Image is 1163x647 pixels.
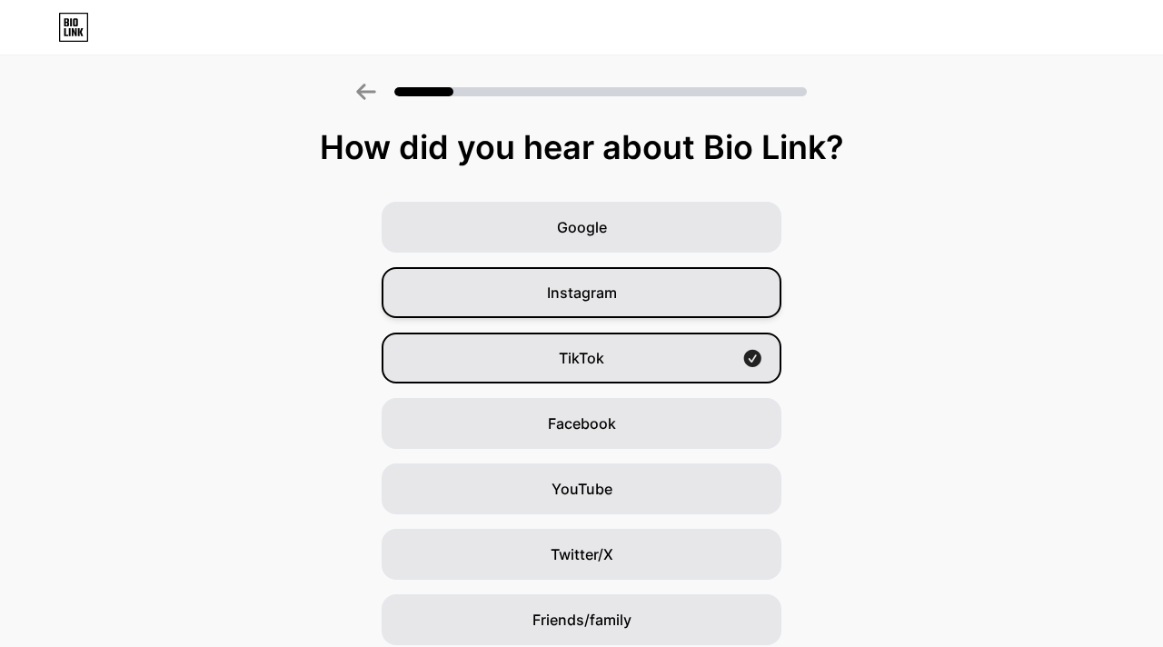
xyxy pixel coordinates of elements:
span: Facebook [548,413,616,434]
span: Instagram [547,282,617,304]
div: How did you hear about Bio Link? [9,129,1154,165]
span: Twitter/X [551,543,613,565]
span: Google [557,216,607,238]
span: YouTube [552,478,612,500]
span: Friends/family [532,609,631,631]
span: TikTok [559,347,604,369]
